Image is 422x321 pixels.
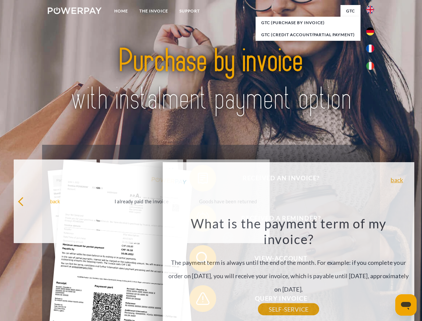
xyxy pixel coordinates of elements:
[366,6,374,14] img: en
[167,215,411,309] div: The payment term is always until the end of the month. For example: if you complete your order on...
[256,29,361,41] a: GTC (Credit account/partial payment)
[18,197,93,206] div: back
[258,303,319,315] a: SELF-SERVICE
[395,294,417,316] iframe: Button to launch messaging window
[167,215,411,247] h3: What is the payment term of my invoice?
[134,5,174,17] a: THE INVOICE
[174,5,205,17] a: Support
[366,27,374,35] img: de
[366,62,374,70] img: it
[256,17,361,29] a: GTC (Purchase by invoice)
[340,5,361,17] a: GTC
[366,44,374,52] img: fr
[109,5,134,17] a: Home
[48,7,102,14] img: logo-powerpay-white.svg
[391,177,403,183] a: back
[64,32,358,128] img: title-powerpay_en.svg
[104,197,179,206] div: I already paid the invoice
